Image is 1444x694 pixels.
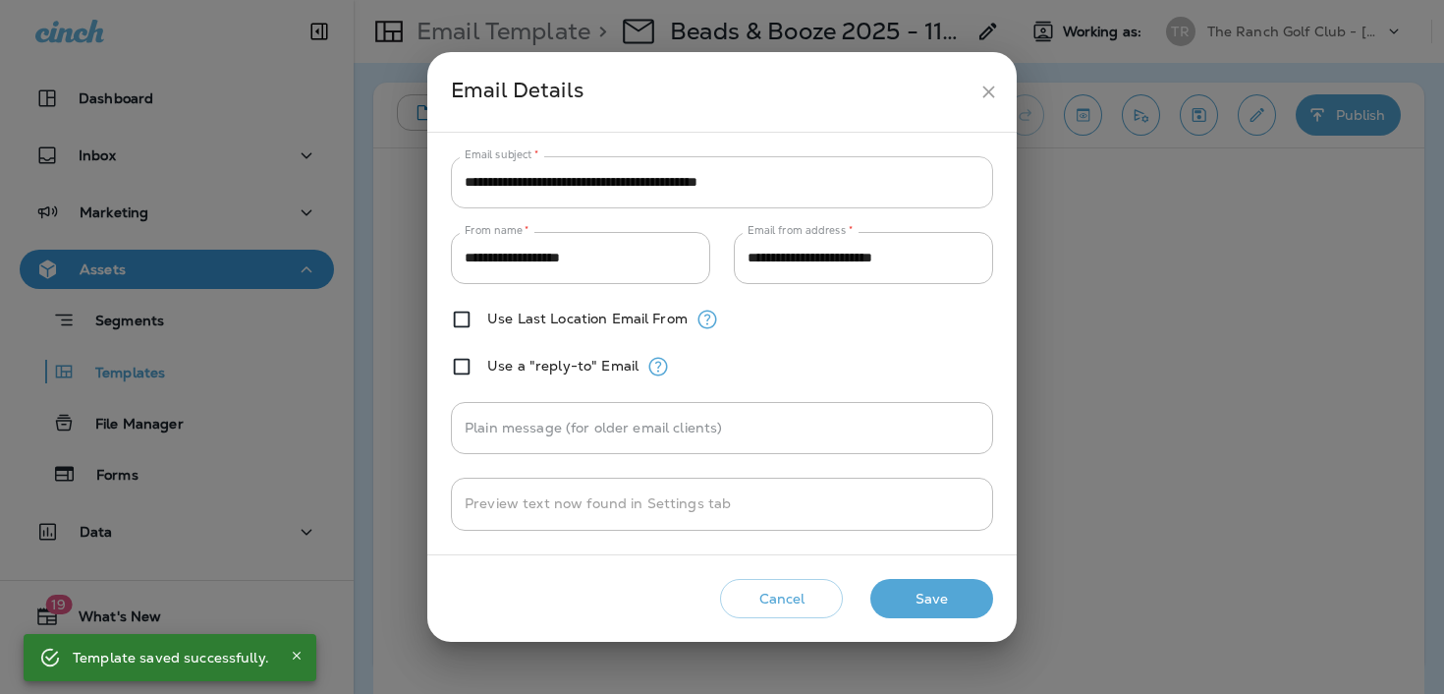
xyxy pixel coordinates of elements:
[285,644,308,667] button: Close
[870,579,993,619] button: Save
[720,579,843,619] button: Cancel
[487,311,688,326] label: Use Last Location Email From
[748,223,853,238] label: Email from address
[487,358,639,374] label: Use a "reply-to" Email
[465,147,539,162] label: Email subject
[73,640,269,675] div: Template saved successfully.
[465,223,529,238] label: From name
[971,74,1007,110] button: close
[451,74,971,110] div: Email Details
